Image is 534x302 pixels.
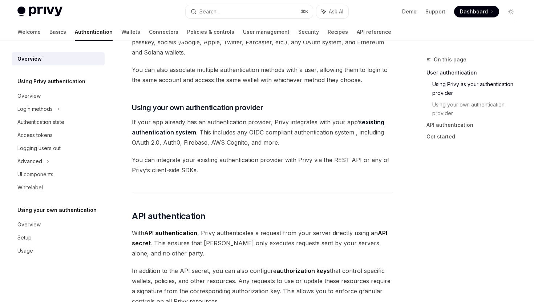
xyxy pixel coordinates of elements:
[17,105,53,113] div: Login methods
[17,7,62,17] img: light logo
[12,231,105,244] a: Setup
[12,168,105,181] a: UI components
[17,170,53,179] div: UI components
[316,5,348,18] button: Ask AI
[186,5,312,18] button: Search...⌘K
[432,99,522,119] a: Using your own authentication provider
[12,181,105,194] a: Whitelabel
[301,9,308,15] span: ⌘ K
[426,131,522,142] a: Get started
[12,89,105,102] a: Overview
[243,23,290,41] a: User management
[12,52,105,65] a: Overview
[357,23,391,41] a: API reference
[17,246,33,255] div: Usage
[17,183,43,192] div: Whitelabel
[132,228,393,258] span: With , Privy authenticates a request from your server directly using an . This ensures that [PERS...
[132,155,393,175] span: You can integrate your existing authentication provider with Privy via the REST API or any of Pri...
[17,233,32,242] div: Setup
[328,23,348,41] a: Recipes
[132,27,393,57] span: Privy’s client-side SDKs offers a variety of authentication methods, including email, SMS, passke...
[132,65,393,85] span: You can also associate multiple authentication methods with a user, allowing them to login to the...
[132,210,205,222] span: API authentication
[144,229,197,237] strong: API authentication
[426,119,522,131] a: API authentication
[17,131,53,140] div: Access tokens
[425,8,445,15] a: Support
[460,8,488,15] span: Dashboard
[199,7,220,16] div: Search...
[505,6,517,17] button: Toggle dark mode
[12,116,105,129] a: Authentication state
[17,206,97,214] h5: Using your own authentication
[298,23,319,41] a: Security
[75,23,113,41] a: Authentication
[187,23,234,41] a: Policies & controls
[12,129,105,142] a: Access tokens
[17,157,42,166] div: Advanced
[17,77,85,86] h5: Using Privy authentication
[434,55,466,64] span: On this page
[132,117,393,148] span: If your app already has an authentication provider, Privy integrates with your app’s . This inclu...
[12,142,105,155] a: Logging users out
[121,23,140,41] a: Wallets
[17,55,42,63] div: Overview
[276,267,330,274] strong: authorization keys
[432,78,522,99] a: Using Privy as your authentication provider
[17,144,61,153] div: Logging users out
[329,8,343,15] span: Ask AI
[402,8,417,15] a: Demo
[12,218,105,231] a: Overview
[17,92,41,100] div: Overview
[12,244,105,257] a: Usage
[454,6,499,17] a: Dashboard
[132,102,263,113] span: Using your own authentication provider
[17,23,41,41] a: Welcome
[149,23,178,41] a: Connectors
[17,118,64,126] div: Authentication state
[17,220,41,229] div: Overview
[49,23,66,41] a: Basics
[426,67,522,78] a: User authentication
